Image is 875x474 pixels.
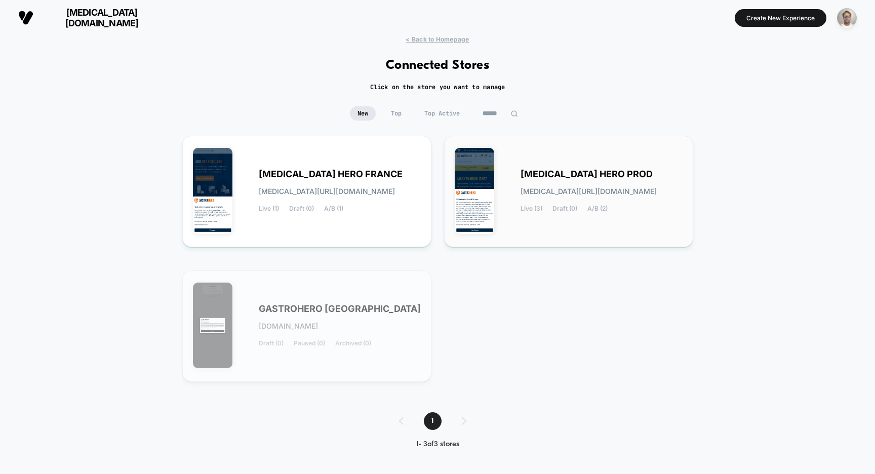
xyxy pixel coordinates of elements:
[259,340,284,347] span: Draft (0)
[521,188,657,195] span: [MEDICAL_DATA][URL][DOMAIN_NAME]
[193,283,233,369] img: GASTROHERO_GERMANY
[370,83,505,91] h2: Click on the store you want to manage
[259,171,403,178] span: [MEDICAL_DATA] HERO FRANCE
[587,205,608,212] span: A/B (2)
[324,205,343,212] span: A/B (1)
[834,8,860,28] button: ppic
[552,205,577,212] span: Draft (0)
[521,205,542,212] span: Live (3)
[406,35,469,43] span: < Back to Homepage
[386,58,490,73] h1: Connected Stores
[259,188,395,195] span: [MEDICAL_DATA][URL][DOMAIN_NAME]
[424,412,442,430] span: 1
[259,323,318,330] span: [DOMAIN_NAME]
[417,106,467,121] span: Top Active
[193,148,233,234] img: GASTRO_HERO_FRANCE
[15,7,166,29] button: [MEDICAL_DATA][DOMAIN_NAME]
[259,305,421,312] span: GASTROHERO [GEOGRAPHIC_DATA]
[18,10,33,25] img: Visually logo
[294,340,325,347] span: Paused (0)
[289,205,314,212] span: Draft (0)
[41,7,163,28] span: [MEDICAL_DATA][DOMAIN_NAME]
[455,148,495,234] img: GASTRO_HERO_PROD
[350,106,376,121] span: New
[383,106,409,121] span: Top
[735,9,826,27] button: Create New Experience
[510,110,518,117] img: edit
[259,205,279,212] span: Live (1)
[521,171,653,178] span: [MEDICAL_DATA] HERO PROD
[837,8,857,28] img: ppic
[335,340,371,347] span: Archived (0)
[389,440,487,449] div: 1 - 3 of 3 stores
